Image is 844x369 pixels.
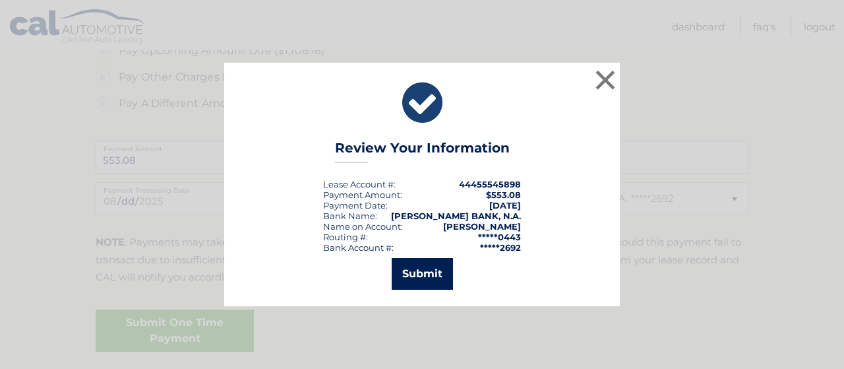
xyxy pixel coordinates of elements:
div: : [323,200,388,211]
div: Routing #: [323,232,368,242]
button: Submit [392,258,453,290]
strong: [PERSON_NAME] [443,221,521,232]
div: Lease Account #: [323,179,396,189]
span: [DATE] [489,200,521,211]
div: Bank Name: [323,211,377,221]
h3: Review Your Information [335,140,510,163]
strong: 44455545898 [459,179,521,189]
strong: [PERSON_NAME] BANK, N.A. [391,211,521,221]
span: Payment Date [323,200,386,211]
div: Name on Account: [323,221,403,232]
div: Payment Amount: [323,189,402,200]
button: × [592,67,618,93]
span: $553.08 [486,189,521,200]
div: Bank Account #: [323,242,394,253]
